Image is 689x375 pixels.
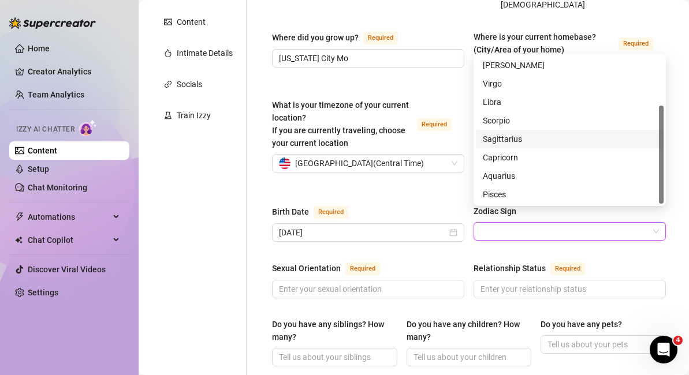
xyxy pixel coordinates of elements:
span: [GEOGRAPHIC_DATA] ( Central Time ) [295,155,424,172]
span: fire [164,49,172,57]
div: Sagittarius [476,130,664,148]
div: Libra [476,93,664,111]
a: Home [28,44,50,53]
span: Required [417,118,452,131]
div: Do you have any pets? [541,318,622,331]
span: experiment [164,111,172,119]
label: Do you have any children? How many? [407,318,532,343]
div: Content [177,16,206,28]
span: link [164,80,172,88]
iframe: Intercom live chat [650,336,677,363]
div: Aquarius [483,170,657,182]
div: Zodiac Sign [474,205,516,217]
div: [PERSON_NAME] [483,59,657,72]
input: Do you have any siblings? How many? [279,351,388,363]
div: Virgo [476,74,664,93]
label: Sexual Orientation [272,261,393,275]
div: Aquarius [476,167,664,185]
input: Where did you grow up? [279,52,455,65]
span: Chat Copilot [28,231,110,249]
input: Birth Date [279,226,447,239]
div: Libra [483,96,657,108]
span: Automations [28,208,110,226]
span: Required [619,37,653,50]
div: Socials [177,78,202,91]
label: Birth Date [272,205,361,219]
div: Virgo [483,77,657,90]
a: Team Analytics [28,90,84,99]
div: Birth Date [272,205,309,218]
label: Zodiac Sign [474,205,524,217]
div: Intimate Details [177,47,233,59]
img: logo-BBDzfeDw.svg [9,17,96,29]
div: Train Izzy [177,109,211,122]
span: thunderbolt [15,212,24,222]
a: Settings [28,288,58,297]
span: Required [550,262,585,275]
div: Pisces [483,188,657,201]
a: Discover Viral Videos [28,265,106,274]
div: Do you have any children? How many? [407,318,524,343]
label: Relationship Status [474,261,598,275]
label: Where did you grow up? [272,31,411,44]
input: Do you have any children? How many? [414,351,523,363]
span: Required [314,206,348,219]
input: Sexual Orientation [279,283,455,295]
a: Chat Monitoring [28,183,87,192]
div: Leo [476,56,664,74]
img: us [279,157,291,169]
span: Izzy AI Chatter [16,124,75,135]
a: Content [28,146,57,155]
input: Do you have any pets? [548,338,657,351]
div: Pisces [476,185,664,204]
span: picture [164,18,172,26]
span: What is your timezone of your current location? If you are currently traveling, choose your curre... [272,100,409,148]
div: Where did you grow up? [272,31,359,44]
label: Where is your current homebase? (City/Area of your home) [474,31,666,56]
div: Sagittarius [483,133,657,145]
span: Required [345,262,380,275]
img: AI Chatter [79,119,97,136]
div: Where is your current homebase? (City/Area of your home) [474,31,614,56]
span: Required [363,32,398,44]
div: Capricorn [483,151,657,164]
label: Do you have any pets? [541,318,630,331]
div: Sexual Orientation [272,262,341,275]
div: Relationship Status [474,262,546,275]
div: Scorpio [476,111,664,130]
label: Do you have any siblings? How many? [272,318,397,343]
a: Creator Analytics [28,62,120,81]
img: Chat Copilot [15,236,23,244]
span: 4 [673,336,683,345]
div: Scorpio [483,114,657,127]
a: Setup [28,164,49,174]
div: Do you have any siblings? How many? [272,318,389,343]
div: Capricorn [476,148,664,167]
input: Relationship Status [481,283,657,295]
